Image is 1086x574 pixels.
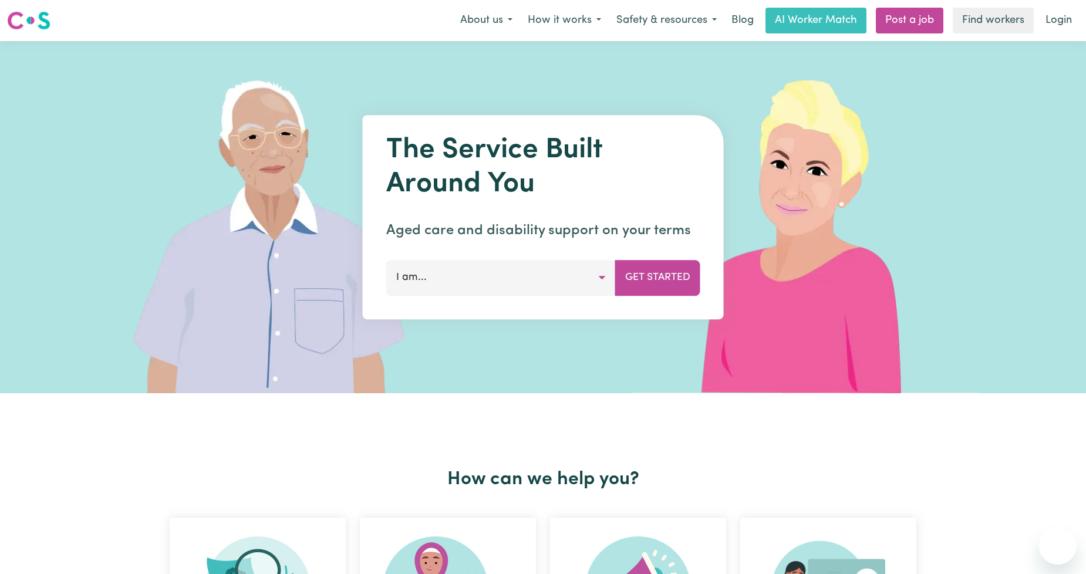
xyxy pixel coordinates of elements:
button: About us [453,8,520,33]
h2: How can we help you? [163,468,923,491]
button: Get Started [615,260,700,295]
iframe: Button to launch messaging window [1039,527,1077,565]
a: Careseekers logo [7,7,50,34]
a: Post a job [876,8,943,33]
a: Find workers [953,8,1034,33]
img: Careseekers logo [7,10,50,31]
button: Safety & resources [609,8,724,33]
p: Aged care and disability support on your terms [386,220,700,241]
a: Blog [724,8,761,33]
button: How it works [520,8,609,33]
h1: The Service Built Around You [386,134,700,201]
button: I am... [386,260,616,295]
a: Login [1038,8,1079,33]
a: AI Worker Match [765,8,866,33]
